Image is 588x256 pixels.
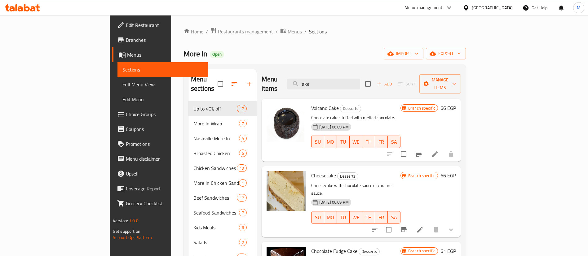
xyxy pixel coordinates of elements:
[311,246,357,256] span: Chocolate Fudge Cake
[378,137,385,146] span: FR
[389,50,418,58] span: import
[388,136,400,148] button: SA
[126,155,203,163] span: Menu disclaimer
[396,222,411,237] button: Branch-specific-item
[390,213,398,222] span: SA
[193,179,239,187] div: More In Chicken Sandwichs
[431,150,439,158] a: Edit menu item
[210,28,273,36] a: Restaurants management
[444,147,458,162] button: delete
[188,116,257,131] div: More In Wrap7
[411,147,426,162] button: Branch-specific-item
[188,176,257,190] div: More In Chicken Sandwichs1
[239,150,247,157] div: items
[267,171,306,211] img: Cheesecake
[311,136,324,148] button: SU
[444,222,458,237] button: show more
[350,211,362,223] button: WE
[324,211,337,223] button: MO
[352,137,360,146] span: WE
[122,96,203,103] span: Edit Menu
[324,136,337,148] button: MO
[362,211,375,223] button: TH
[239,120,247,127] div: items
[375,136,388,148] button: FR
[447,226,455,233] svg: Show Choices
[440,171,456,180] h6: 66 EGP
[429,222,444,237] button: delete
[350,136,362,148] button: WE
[416,226,424,233] a: Edit menu item
[112,47,208,62] a: Menus
[188,101,257,116] div: Up to 40% off17
[193,164,237,172] span: Chicken Sandwiches
[237,106,246,112] span: 17
[339,137,347,146] span: TU
[314,137,322,146] span: SU
[237,195,246,201] span: 17
[112,122,208,137] a: Coupons
[287,79,360,89] input: search
[193,224,239,231] span: Kids Meals
[210,52,224,57] span: Open
[188,190,257,205] div: Beef Sandwiches17
[117,77,208,92] a: Full Menu View
[112,196,208,211] a: Grocery Checklist
[237,194,247,202] div: items
[338,173,358,180] span: Desserts
[193,105,237,112] span: Up to 40% off
[242,76,257,91] button: Add section
[193,150,239,157] span: Broasted Chicken
[122,81,203,88] span: Full Menu View
[127,51,203,59] span: Menus
[193,120,239,127] div: More In Wrap
[361,77,374,90] span: Select section
[113,217,128,225] span: Version:
[188,235,257,250] div: Salads2
[112,181,208,196] a: Coverage Report
[311,171,336,180] span: Cheesecake
[193,194,237,202] div: Beef Sandwiches
[472,4,513,11] div: [GEOGRAPHIC_DATA]
[227,76,242,91] span: Sort sections
[406,248,438,254] span: Branch specific
[365,137,373,146] span: TH
[112,107,208,122] a: Choice Groups
[304,28,307,35] li: /
[193,239,239,246] span: Salads
[210,51,224,58] div: Open
[112,33,208,47] a: Branches
[431,50,461,58] span: export
[188,220,257,235] div: Kids Meals6
[193,209,239,216] div: Seafood Sandwiches
[359,248,380,255] div: Desserts
[374,79,394,89] span: Add item
[113,227,141,235] span: Get support on:
[122,66,203,73] span: Sections
[375,211,388,223] button: FR
[239,179,247,187] div: items
[239,209,247,216] div: items
[112,151,208,166] a: Menu disclaimer
[193,135,239,142] div: Nashville More In
[388,211,400,223] button: SA
[577,4,581,11] span: M
[406,105,438,111] span: Branch specific
[311,182,400,197] p: Cheesecake with chocolate sauce or caramel sauce.
[419,74,461,93] button: Manage items
[317,124,351,130] span: [DATE] 06:09 PM
[359,248,379,255] span: Desserts
[365,213,373,222] span: TH
[424,76,456,92] span: Manage items
[113,233,152,241] a: Support.OpsPlatform
[126,111,203,118] span: Choice Groups
[327,213,334,222] span: MO
[311,211,324,223] button: SU
[214,77,227,90] span: Select all sections
[378,213,385,222] span: FR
